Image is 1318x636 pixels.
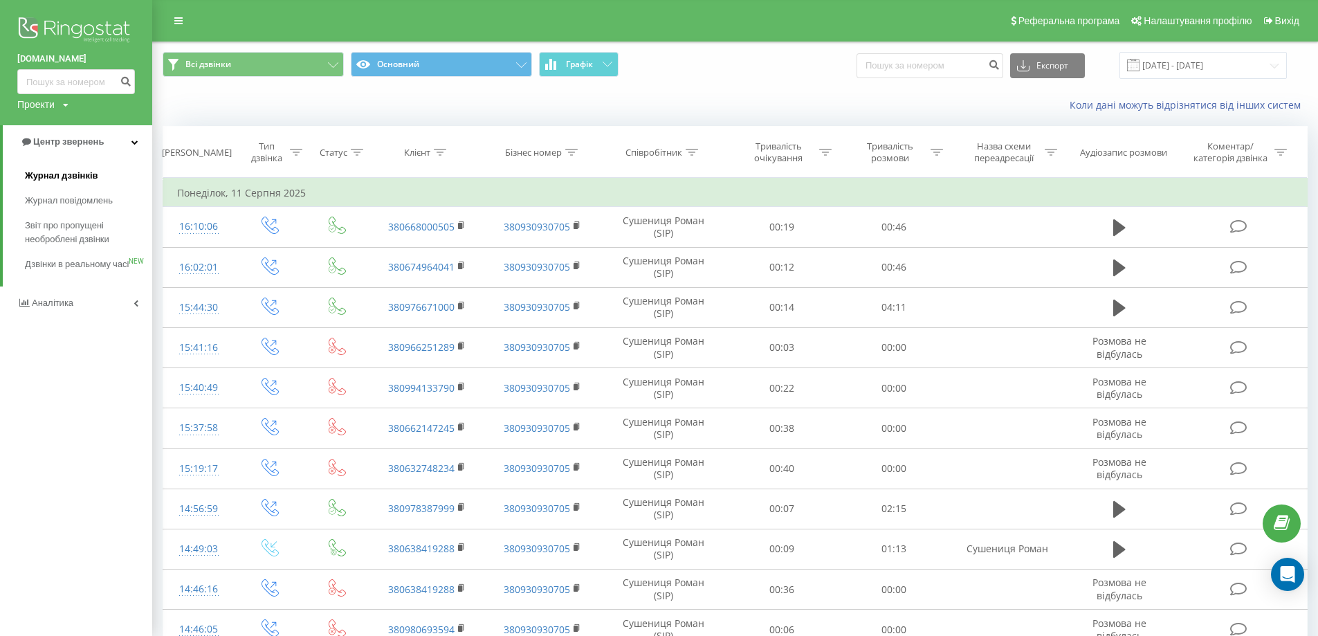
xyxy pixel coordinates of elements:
a: Коли дані можуть відрізнятися вiд інших систем [1070,98,1308,111]
div: Тривалість очікування [742,140,816,164]
span: Аналiтика [32,298,73,308]
span: Центр звернень [33,136,104,147]
a: 380668000505 [388,220,455,233]
a: 380930930705 [504,421,570,435]
a: 380930930705 [504,502,570,515]
img: Ringostat logo [17,14,135,48]
a: 380674964041 [388,260,455,273]
a: Звіт про пропущені необроблені дзвінки [25,213,152,252]
button: Основний [351,52,532,77]
div: 15:41:16 [177,334,221,361]
div: 16:02:01 [177,254,221,281]
div: Аудіозапис розмови [1080,147,1167,158]
a: 380662147245 [388,421,455,435]
td: 00:12 [726,247,837,287]
a: 380638419288 [388,583,455,596]
td: 00:36 [726,570,837,610]
td: 00:03 [726,327,837,367]
a: Журнал повідомлень [25,188,152,213]
span: Графік [566,60,593,69]
a: 380980693594 [388,623,455,636]
td: 00:07 [726,489,837,529]
div: Співробітник [625,147,682,158]
span: Розмова не відбулась [1092,334,1146,360]
div: Тривалість розмови [853,140,927,164]
td: Сушениця Роман (SIP) [601,247,726,287]
button: Всі дзвінки [163,52,344,77]
div: Open Intercom Messenger [1271,558,1304,591]
div: 14:46:16 [177,576,221,603]
td: Сушениця Роман (SIP) [601,529,726,569]
div: Клієнт [404,147,430,158]
td: Сушениця Роман (SIP) [601,408,726,448]
span: Розмова не відбулась [1092,415,1146,441]
input: Пошук за номером [857,53,1003,78]
td: 00:46 [838,207,949,247]
button: Графік [539,52,619,77]
span: Всі дзвінки [185,59,231,70]
a: 380638419288 [388,542,455,555]
a: Дзвінки в реальному часіNEW [25,252,152,277]
td: Сушениця Роман (SIP) [601,287,726,327]
a: 380976671000 [388,300,455,314]
td: 00:00 [838,408,949,448]
span: Налаштування профілю [1144,15,1252,26]
div: Статус [320,147,347,158]
div: [PERSON_NAME] [162,147,232,158]
button: Експорт [1010,53,1085,78]
td: 00:00 [838,327,949,367]
div: 14:49:03 [177,536,221,563]
td: 00:00 [838,570,949,610]
span: Звіт про пропущені необроблені дзвінки [25,219,145,246]
a: 380930930705 [504,583,570,596]
a: 380632748234 [388,462,455,475]
td: 00:19 [726,207,837,247]
td: Сушениця Роман (SIP) [601,207,726,247]
div: Назва схеми переадресації [967,140,1041,164]
span: Розмова не відбулась [1092,576,1146,601]
td: Сушениця Роман (SIP) [601,368,726,408]
div: Коментар/категорія дзвінка [1190,140,1271,164]
td: 01:13 [838,529,949,569]
div: 15:37:58 [177,415,221,442]
span: Розмова не відбулась [1092,455,1146,481]
td: Сушениця Роман (SIP) [601,448,726,489]
td: 00:22 [726,368,837,408]
span: Дзвінки в реальному часі [25,257,129,271]
td: 00:46 [838,247,949,287]
td: Сушениця Роман (SIP) [601,570,726,610]
td: Сушениця Роман [949,529,1065,569]
a: Журнал дзвінків [25,163,152,188]
td: 00:38 [726,408,837,448]
td: 00:00 [838,368,949,408]
a: 380930930705 [504,542,570,555]
div: 16:10:06 [177,213,221,240]
span: Журнал повідомлень [25,194,113,208]
td: 00:00 [838,448,949,489]
span: Реферальна програма [1018,15,1120,26]
a: 380930930705 [504,381,570,394]
a: 380930930705 [504,260,570,273]
span: Розмова не відбулась [1092,375,1146,401]
a: 380930930705 [504,623,570,636]
a: 380930930705 [504,340,570,354]
div: Бізнес номер [505,147,562,158]
div: Тип дзвінка [247,140,286,164]
a: 380994133790 [388,381,455,394]
span: Журнал дзвінків [25,169,98,183]
span: Вихід [1275,15,1299,26]
td: Понеділок, 11 Серпня 2025 [163,179,1308,207]
a: Центр звернень [3,125,152,158]
input: Пошук за номером [17,69,135,94]
a: 380966251289 [388,340,455,354]
td: 02:15 [838,489,949,529]
div: 15:19:17 [177,455,221,482]
a: 380978387999 [388,502,455,515]
td: 00:40 [726,448,837,489]
td: Сушениця Роман (SIP) [601,489,726,529]
td: 00:14 [726,287,837,327]
div: 15:40:49 [177,374,221,401]
div: 14:56:59 [177,496,221,523]
div: 15:44:30 [177,294,221,321]
a: 380930930705 [504,300,570,314]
